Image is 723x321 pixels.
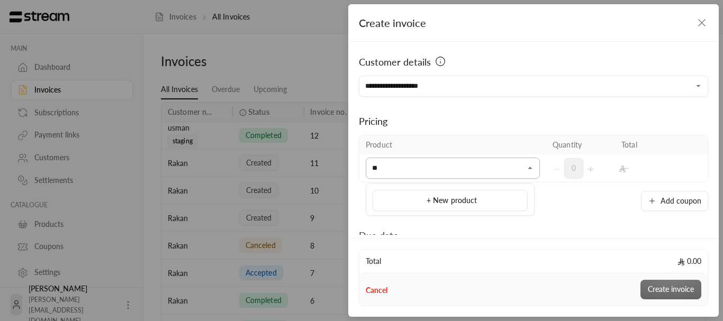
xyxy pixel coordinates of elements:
[359,135,708,182] table: Selected Products
[359,16,426,29] span: Create invoice
[615,135,684,154] th: Total
[641,191,708,211] button: Add coupon
[359,135,546,154] th: Product
[427,196,477,205] span: + New product
[359,54,431,69] span: Customer details
[677,256,701,267] span: 0.00
[366,285,387,296] button: Cancel
[546,135,615,154] th: Quantity
[615,154,684,182] td: -
[359,114,708,129] div: Pricing
[359,228,464,243] div: Due date
[692,80,705,93] button: Open
[524,162,537,175] button: Close
[564,158,583,178] span: 0
[366,256,381,267] span: Total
